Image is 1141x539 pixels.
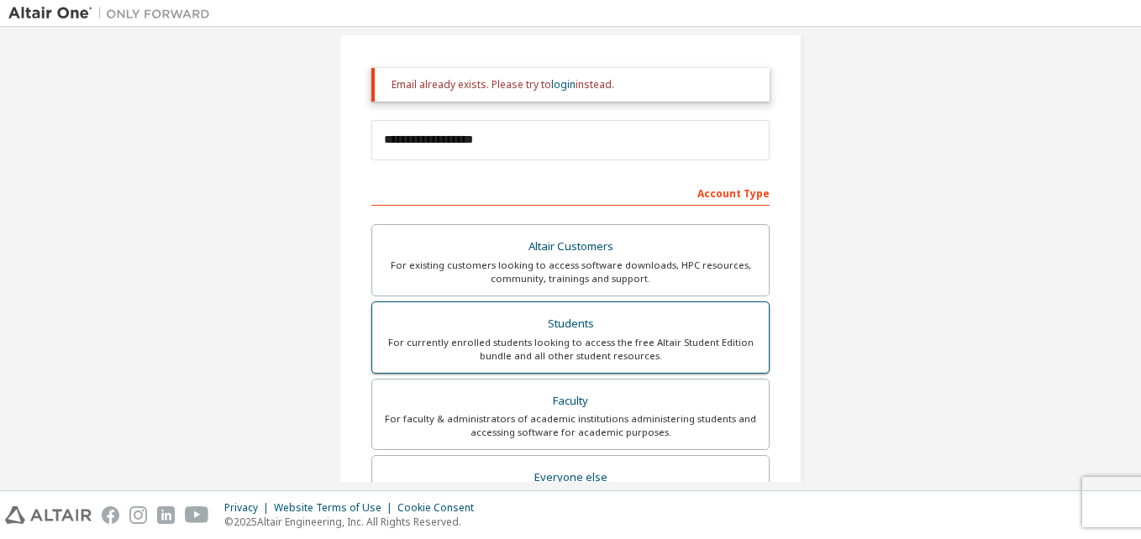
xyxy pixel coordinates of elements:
img: altair_logo.svg [5,506,92,524]
img: linkedin.svg [157,506,175,524]
a: login [551,77,576,92]
div: For currently enrolled students looking to access the free Altair Student Edition bundle and all ... [382,336,759,363]
img: facebook.svg [102,506,119,524]
div: Faculty [382,390,759,413]
div: Email already exists. Please try to instead. [392,78,756,92]
div: Cookie Consent [397,501,484,515]
div: Students [382,312,759,336]
div: Everyone else [382,466,759,489]
div: Altair Customers [382,235,759,259]
img: youtube.svg [185,506,209,524]
div: Account Type [371,179,770,206]
div: Privacy [224,501,274,515]
p: © 2025 Altair Engineering, Inc. All Rights Reserved. [224,515,484,529]
img: Altair One [8,5,218,22]
img: instagram.svg [129,506,147,524]
div: For existing customers looking to access software downloads, HPC resources, community, trainings ... [382,259,759,285]
div: For faculty & administrators of academic institutions administering students and accessing softwa... [382,412,759,439]
div: Website Terms of Use [274,501,397,515]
